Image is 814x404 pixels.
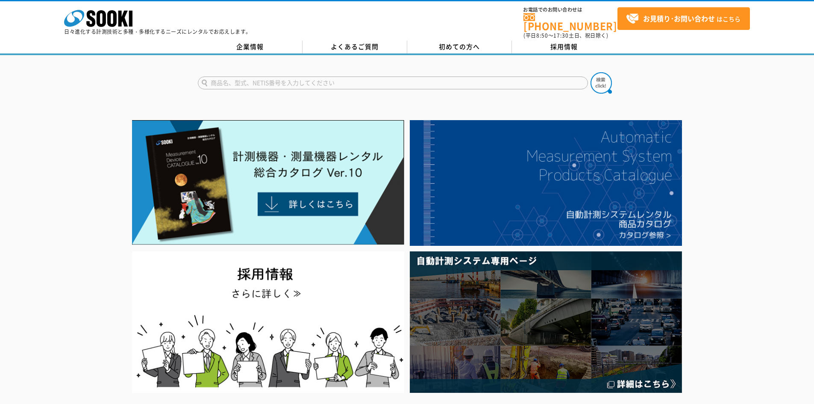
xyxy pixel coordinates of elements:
[536,32,548,39] span: 8:50
[512,41,617,53] a: 採用情報
[643,13,715,24] strong: お見積り･お問い合わせ
[303,41,407,53] a: よくあるご質問
[410,251,682,393] img: 自動計測システム専用ページ
[439,42,480,51] span: 初めての方へ
[132,251,404,393] img: SOOKI recruit
[198,41,303,53] a: 企業情報
[410,120,682,246] img: 自動計測システムカタログ
[523,13,617,31] a: [PHONE_NUMBER]
[553,32,569,39] span: 17:30
[626,12,741,25] span: はこちら
[407,41,512,53] a: 初めての方へ
[132,120,404,245] img: Catalog Ver10
[523,7,617,12] span: お電話でのお問い合わせは
[64,29,251,34] p: 日々進化する計測技術と多種・多様化するニーズにレンタルでお応えします。
[591,72,612,94] img: btn_search.png
[617,7,750,30] a: お見積り･お問い合わせはこちら
[198,77,588,89] input: 商品名、型式、NETIS番号を入力してください
[523,32,608,39] span: (平日 ～ 土日、祝日除く)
